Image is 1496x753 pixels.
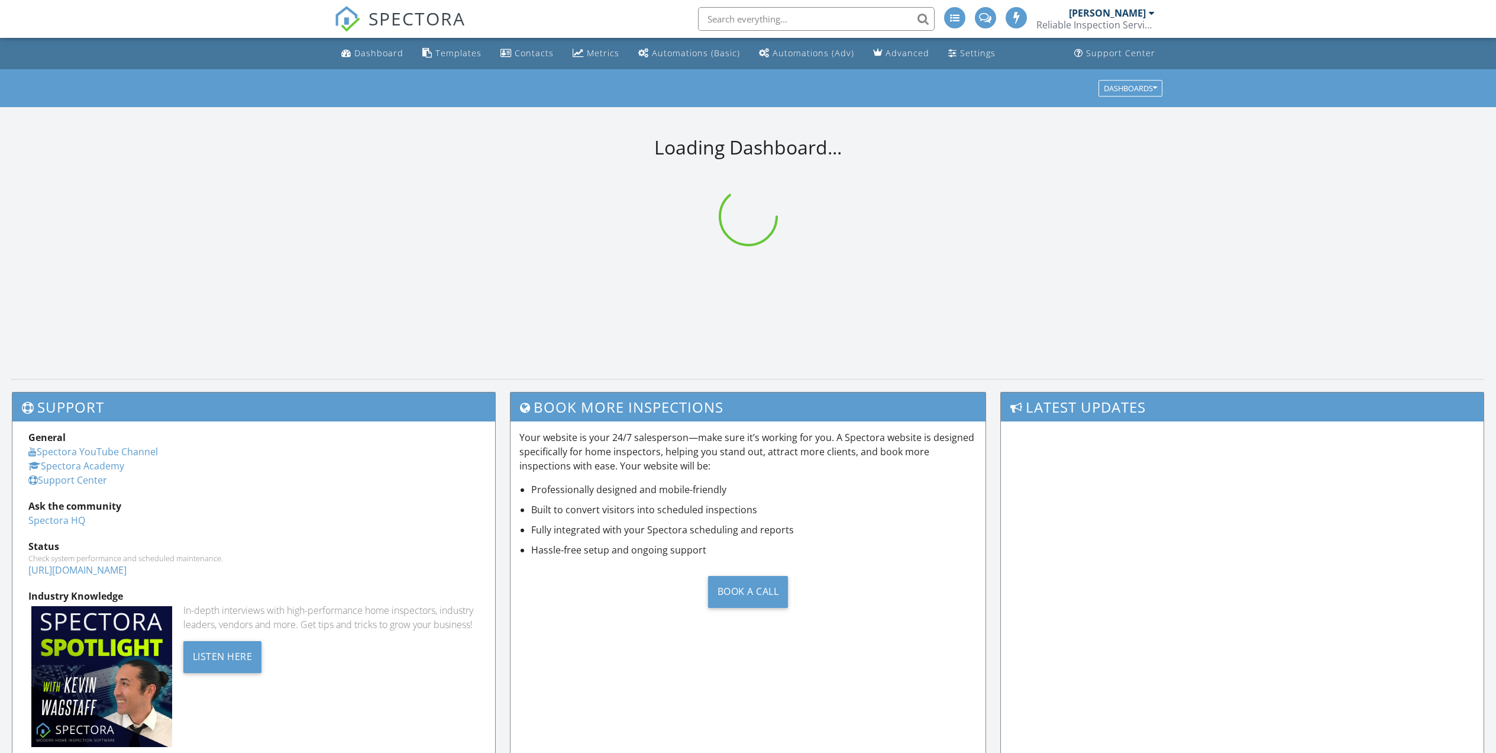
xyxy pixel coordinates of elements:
[334,6,360,32] img: The Best Home Inspection Software - Spectora
[531,523,977,537] li: Fully integrated with your Spectora scheduling and reports
[773,47,854,59] div: Automations (Adv)
[418,43,486,65] a: Templates
[1001,392,1484,421] h3: Latest Updates
[519,430,977,473] p: Your website is your 24/7 salesperson—make sure it’s working for you. A Spectora website is desig...
[568,43,624,65] a: Metrics
[531,543,977,557] li: Hassle-free setup and ongoing support
[1070,43,1160,65] a: Support Center
[31,606,172,747] img: Spectoraspolightmain
[337,43,408,65] a: Dashboard
[28,589,479,603] div: Industry Knowledge
[519,567,977,617] a: Book a Call
[28,564,127,577] a: [URL][DOMAIN_NAME]
[634,43,745,65] a: Automations (Basic)
[12,392,495,421] h3: Support
[1036,19,1155,31] div: Reliable Inspection Services, LLC.
[28,514,85,527] a: Spectora HQ
[28,459,124,472] a: Spectora Academy
[28,554,479,563] div: Check system performance and scheduled maintenance.
[1104,84,1157,92] div: Dashboards
[496,43,558,65] a: Contacts
[435,47,482,59] div: Templates
[886,47,929,59] div: Advanced
[369,6,466,31] span: SPECTORA
[28,431,66,444] strong: General
[334,16,466,41] a: SPECTORA
[515,47,554,59] div: Contacts
[183,649,262,662] a: Listen Here
[754,43,859,65] a: Automations (Advanced)
[944,43,1000,65] a: Settings
[28,474,107,487] a: Support Center
[652,47,740,59] div: Automations (Basic)
[1098,80,1162,96] button: Dashboards
[531,482,977,497] li: Professionally designed and mobile-friendly
[28,499,479,513] div: Ask the community
[960,47,996,59] div: Settings
[510,392,986,421] h3: Book More Inspections
[698,7,935,31] input: Search everything...
[1086,47,1155,59] div: Support Center
[1069,7,1146,19] div: [PERSON_NAME]
[183,603,479,632] div: In-depth interviews with high-performance home inspectors, industry leaders, vendors and more. Ge...
[183,641,262,673] div: Listen Here
[868,43,934,65] a: Advanced
[28,539,479,554] div: Status
[531,503,977,517] li: Built to convert visitors into scheduled inspections
[354,47,403,59] div: Dashboard
[28,445,158,458] a: Spectora YouTube Channel
[708,576,789,608] div: Book a Call
[587,47,619,59] div: Metrics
